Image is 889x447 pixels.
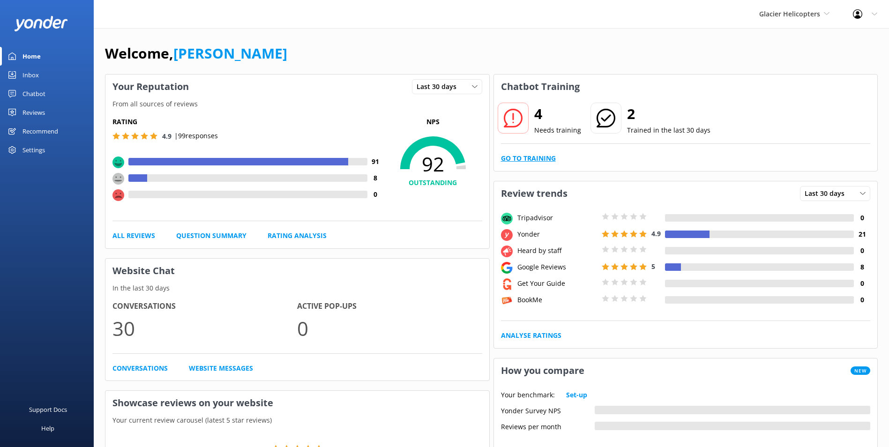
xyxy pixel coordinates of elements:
div: Inbox [22,66,39,84]
h2: 2 [627,103,710,125]
img: yonder-white-logo.png [14,16,68,31]
h4: 0 [367,189,384,200]
div: Chatbot [22,84,45,103]
a: Conversations [112,363,168,373]
span: Last 30 days [417,82,462,92]
span: 92 [384,152,482,176]
h3: Your Reputation [105,74,196,99]
h3: Chatbot Training [494,74,587,99]
h4: 8 [367,173,384,183]
h4: Conversations [112,300,297,313]
p: Trained in the last 30 days [627,125,710,135]
a: Question Summary [176,231,247,241]
span: Glacier Helicopters [759,9,820,18]
h4: 21 [854,229,870,239]
a: Analyse Ratings [501,330,561,341]
div: Yonder Survey NPS [501,406,595,414]
a: Go to Training [501,153,556,164]
h1: Welcome, [105,42,287,65]
div: Reviews [22,103,45,122]
div: Google Reviews [515,262,599,272]
h3: Review trends [494,181,575,206]
span: Last 30 days [805,188,850,199]
p: Your current review carousel (latest 5 star reviews) [105,415,489,425]
h4: OUTSTANDING [384,178,482,188]
p: In the last 30 days [105,283,489,293]
p: | 99 responses [174,131,218,141]
a: Website Messages [189,363,253,373]
h4: Active Pop-ups [297,300,482,313]
p: Your benchmark: [501,390,555,400]
h3: How you compare [494,358,591,383]
div: Yonder [515,229,599,239]
a: [PERSON_NAME] [173,44,287,63]
p: 0 [297,313,482,344]
h3: Showcase reviews on your website [105,391,489,415]
div: Support Docs [29,400,67,419]
h4: 8 [854,262,870,272]
a: Rating Analysis [268,231,327,241]
div: Settings [22,141,45,159]
span: New [851,366,870,375]
div: Home [22,47,41,66]
p: 30 [112,313,297,344]
span: 4.9 [162,132,172,141]
h4: 0 [854,278,870,289]
a: All Reviews [112,231,155,241]
h5: Rating [112,117,384,127]
div: Tripadvisor [515,213,599,223]
span: 5 [651,262,655,271]
h2: 4 [534,103,581,125]
div: Reviews per month [501,422,595,430]
div: Recommend [22,122,58,141]
div: Get Your Guide [515,278,599,289]
h4: 0 [854,246,870,256]
div: Help [41,419,54,438]
span: 4.9 [651,229,661,238]
a: Set-up [566,390,587,400]
h3: Website Chat [105,259,489,283]
h4: 0 [854,213,870,223]
div: Heard by staff [515,246,599,256]
p: NPS [384,117,482,127]
h4: 0 [854,295,870,305]
p: Needs training [534,125,581,135]
p: From all sources of reviews [105,99,489,109]
div: BookMe [515,295,599,305]
h4: 91 [367,156,384,167]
